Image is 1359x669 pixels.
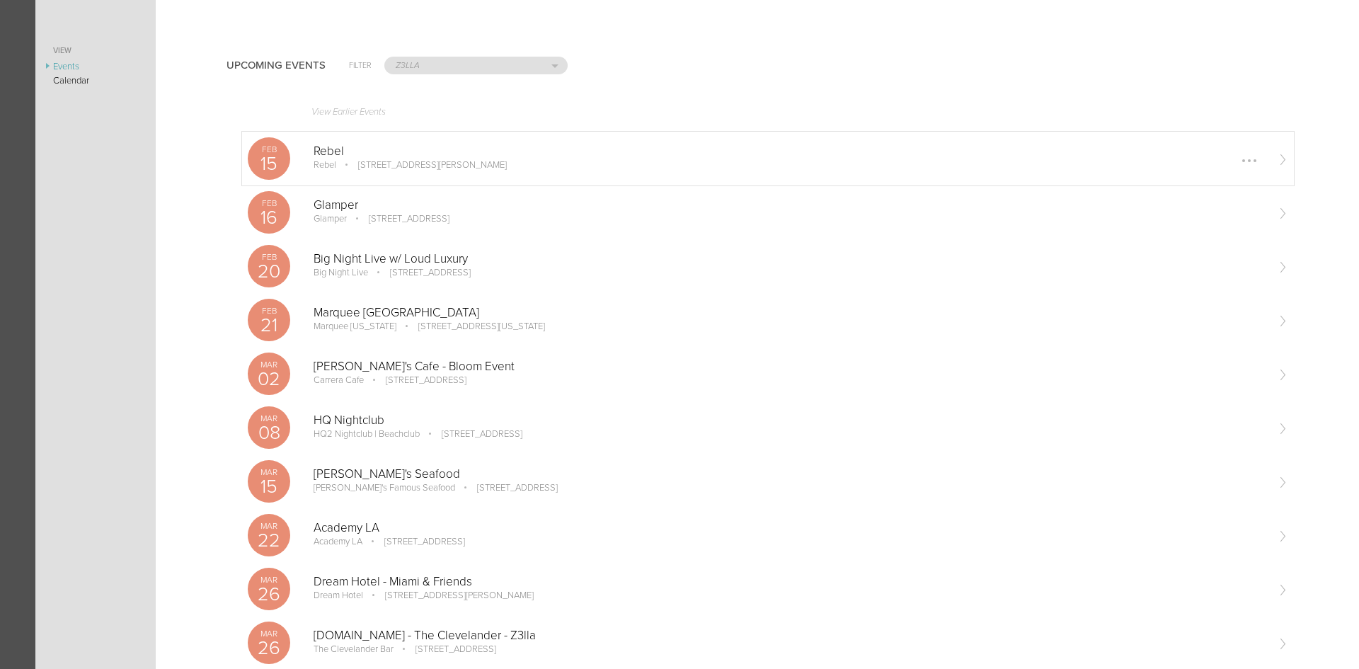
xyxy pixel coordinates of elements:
[314,144,1266,159] p: Rebel
[248,477,290,496] p: 15
[314,413,1266,428] p: HQ Nightclub
[35,74,156,88] a: Calendar
[248,531,290,550] p: 22
[398,321,545,332] p: [STREET_ADDRESS][US_STATE]
[248,360,290,369] p: Mar
[248,370,290,389] p: 02
[370,267,471,278] p: [STREET_ADDRESS]
[248,208,290,227] p: 16
[314,306,1266,320] p: Marquee [GEOGRAPHIC_DATA]
[248,468,290,476] p: Mar
[248,253,290,261] p: Feb
[248,423,290,442] p: 08
[248,262,290,281] p: 20
[365,536,465,547] p: [STREET_ADDRESS]
[314,321,396,332] p: Marquee [US_STATE]
[314,159,336,171] p: Rebel
[248,585,290,604] p: 26
[248,414,290,423] p: Mar
[314,521,1266,535] p: Academy LA
[314,467,1266,481] p: [PERSON_NAME]'s Seafood
[248,576,290,584] p: Mar
[349,213,449,224] p: [STREET_ADDRESS]
[314,267,368,278] p: Big Night Live
[226,59,326,72] h4: Upcoming Events
[314,252,1266,266] p: Big Night Live w/ Loud Luxury
[457,482,558,493] p: [STREET_ADDRESS]
[314,374,364,386] p: Carrera Cafe
[248,639,290,658] p: 26
[314,575,1266,589] p: Dream Hotel - Miami & Friends
[314,360,1266,374] p: [PERSON_NAME]'s Cafe - Bloom Event
[314,629,1266,643] p: [DOMAIN_NAME] - The Clevelander - Z3lla
[349,59,372,72] h6: Filter
[35,59,156,74] a: Events
[314,590,363,601] p: Dream Hotel
[314,536,362,547] p: Academy LA
[248,145,290,154] p: Feb
[248,307,290,315] p: Feb
[314,198,1266,212] p: Glamper
[248,99,1288,132] a: View Earlier Events
[248,154,290,173] p: 15
[366,374,466,386] p: [STREET_ADDRESS]
[422,428,522,440] p: [STREET_ADDRESS]
[338,159,507,171] p: [STREET_ADDRESS][PERSON_NAME]
[365,590,534,601] p: [STREET_ADDRESS][PERSON_NAME]
[248,522,290,530] p: Mar
[35,42,156,59] a: View
[248,199,290,207] p: Feb
[314,482,455,493] p: [PERSON_NAME]'s Famous Seafood
[314,428,420,440] p: HQ2 Nightclub | Beachclub
[396,644,496,655] p: [STREET_ADDRESS]
[314,644,394,655] p: The Clevelander Bar
[248,316,290,335] p: 21
[314,213,347,224] p: Glamper
[248,629,290,638] p: Mar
